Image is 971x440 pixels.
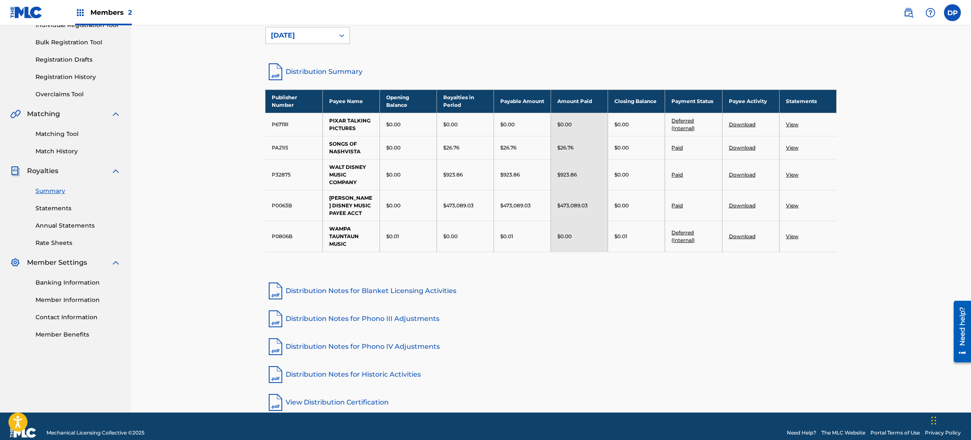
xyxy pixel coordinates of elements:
img: Top Rightsholders [75,8,85,18]
th: Payment Status [665,90,722,113]
a: Distribution Notes for Blanket Licensing Activities [265,281,837,301]
td: P0806B [265,221,322,252]
img: MLC Logo [10,6,43,19]
div: Help [922,4,939,21]
a: Download [729,171,756,178]
p: $0.00 [614,144,629,152]
iframe: Resource Center [947,297,971,365]
p: $26.76 [500,144,516,152]
a: Bulk Registration Tool [35,38,121,47]
p: $0.00 [557,121,572,128]
a: Overclaims Tool [35,90,121,99]
a: Paid [671,202,683,209]
img: search [903,8,914,18]
a: Deferred (Internal) [671,229,695,243]
a: Need Help? [787,429,816,437]
td: P32875 [265,159,322,190]
a: Match History [35,147,121,156]
a: Contact Information [35,313,121,322]
p: $0.01 [386,233,399,240]
td: SONGS OF NASHVISTA [322,136,379,159]
a: Deferred (Internal) [671,117,695,131]
a: Public Search [900,4,917,21]
p: $0.00 [557,233,572,240]
span: Matching [27,109,60,119]
th: Publisher Number [265,90,322,113]
a: Distribution Notes for Phono III Adjustments [265,309,837,329]
th: Royalties in Period [436,90,494,113]
img: pdf [265,281,286,301]
td: PIXAR TALKING PICTURES [322,113,379,136]
p: $923.86 [500,171,520,179]
a: Download [729,121,756,128]
th: Statements [779,90,836,113]
th: Amount Paid [551,90,608,113]
a: The MLC Website [821,429,865,437]
a: View [786,202,799,209]
img: Member Settings [10,258,20,268]
td: P6711R [265,113,322,136]
div: Drag [931,408,936,433]
img: logo [10,428,36,438]
th: Opening Balance [379,90,436,113]
td: PA21I5 [265,136,322,159]
p: $0.00 [614,202,629,209]
a: Paid [671,171,683,178]
th: Closing Balance [608,90,665,113]
td: [PERSON_NAME] DISNEY MUSIC PAYEE ACCT [322,190,379,221]
a: Download [729,144,756,151]
p: $26.76 [443,144,459,152]
p: $923.86 [557,171,577,179]
a: View Distribution Certification [265,392,837,413]
img: expand [111,166,121,176]
p: $0.01 [614,233,627,240]
p: $0.01 [500,233,513,240]
img: pdf [265,364,286,385]
a: Distribution Notes for Phono IV Adjustments [265,337,837,357]
a: Registration Drafts [35,55,121,64]
a: Distribution Notes for Historic Activities [265,364,837,385]
a: Distribution Summary [265,62,837,82]
p: $0.00 [386,144,401,152]
img: Matching [10,109,21,119]
a: Member Benefits [35,330,121,339]
p: $0.00 [386,171,401,179]
a: Member Information [35,296,121,304]
th: Payee Activity [722,90,779,113]
a: Download [729,233,756,239]
p: $0.00 [443,121,458,128]
a: Rate Sheets [35,239,121,247]
p: $26.76 [557,144,573,152]
td: WAMPA TAUNTAUN MUSIC [322,221,379,252]
a: Paid [671,144,683,151]
a: Download [729,202,756,209]
p: $0.00 [386,202,401,209]
img: expand [111,109,121,119]
p: $0.00 [614,171,629,179]
a: Registration History [35,73,121,81]
a: View [786,171,799,178]
span: 2 [128,8,132,16]
a: Annual Statements [35,221,121,230]
iframe: Chat Widget [929,399,971,440]
span: Royalties [27,166,58,176]
a: Banking Information [35,278,121,287]
span: Members [90,8,132,17]
span: Mechanical Licensing Collective © 2025 [46,429,145,437]
div: [DATE] [271,30,329,41]
div: User Menu [944,4,961,21]
img: expand [111,258,121,268]
p: $0.00 [614,121,629,128]
p: $0.00 [443,233,458,240]
th: Payable Amount [494,90,551,113]
p: $473,089.03 [557,202,588,209]
a: View [786,233,799,239]
img: pdf [265,392,286,413]
a: Matching Tool [35,130,121,139]
span: Member Settings [27,258,87,268]
p: $473,089.03 [443,202,474,209]
a: Privacy Policy [925,429,961,437]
